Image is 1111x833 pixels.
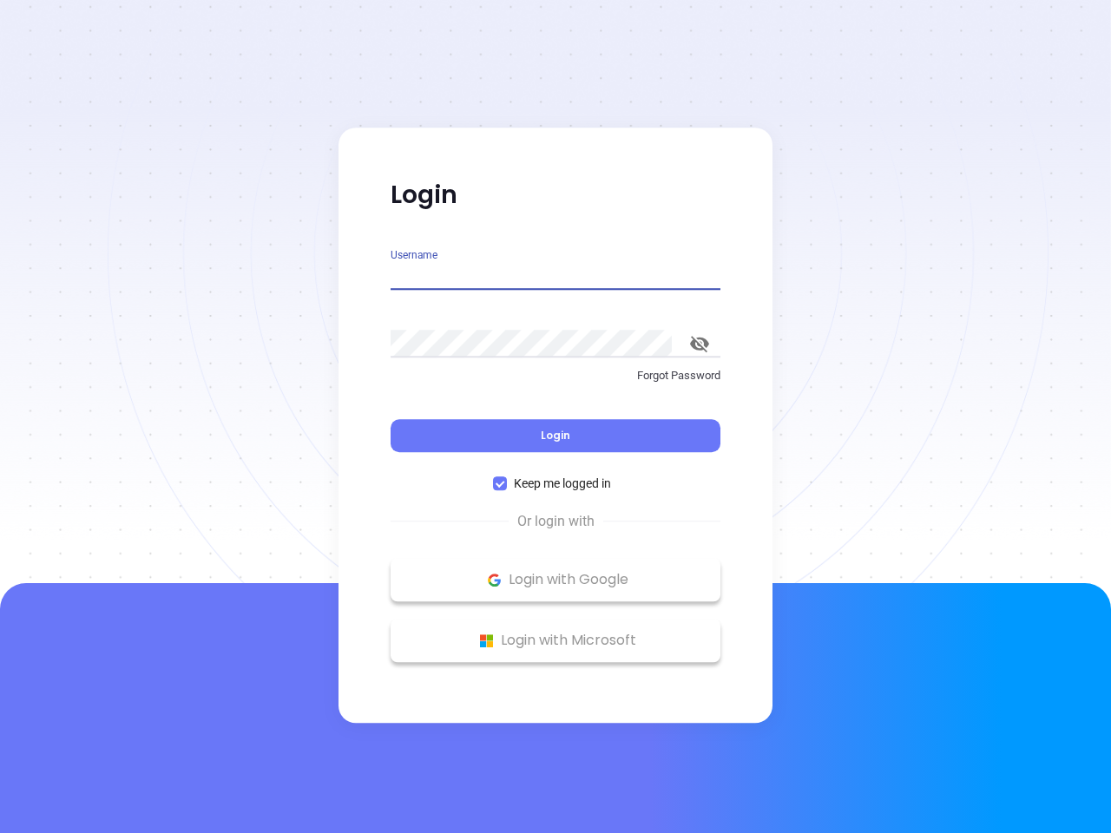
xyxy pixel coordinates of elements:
[483,569,505,591] img: Google Logo
[679,323,720,364] button: toggle password visibility
[391,180,720,211] p: Login
[476,630,497,652] img: Microsoft Logo
[399,627,712,653] p: Login with Microsoft
[391,367,720,398] a: Forgot Password
[541,428,570,443] span: Login
[391,250,437,260] label: Username
[391,367,720,384] p: Forgot Password
[399,567,712,593] p: Login with Google
[391,558,720,601] button: Google Logo Login with Google
[391,619,720,662] button: Microsoft Logo Login with Microsoft
[391,419,720,452] button: Login
[507,474,618,493] span: Keep me logged in
[509,511,603,532] span: Or login with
